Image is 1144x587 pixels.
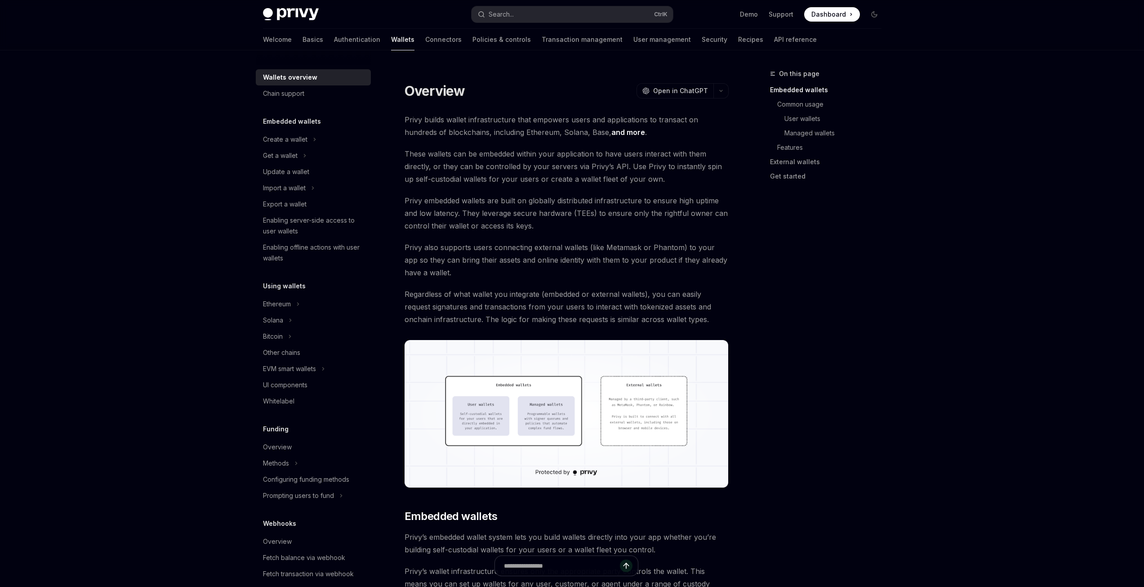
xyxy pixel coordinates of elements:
a: Whitelabel [256,393,371,409]
a: Update a wallet [256,164,371,180]
a: Basics [303,29,323,50]
span: Privy’s embedded wallet system lets you build wallets directly into your app whether you’re build... [405,531,729,556]
div: Export a wallet [263,199,307,210]
button: Open in ChatGPT [637,83,713,99]
a: User wallets [784,112,889,126]
span: Embedded wallets [405,509,497,524]
a: User management [633,29,691,50]
span: Privy embedded wallets are built on globally distributed infrastructure to ensure high uptime and... [405,194,729,232]
a: Managed wallets [784,126,889,140]
a: Configuring funding methods [256,471,371,488]
div: EVM smart wallets [263,363,316,374]
span: Ctrl K [654,11,668,18]
div: UI components [263,380,307,390]
h5: Funding [263,424,289,435]
span: Open in ChatGPT [653,86,708,95]
button: Send message [620,560,632,572]
h5: Webhooks [263,518,296,529]
div: Import a wallet [263,183,306,193]
a: Wallets [391,29,414,50]
a: Security [702,29,727,50]
a: Overview [256,439,371,455]
a: Fetch transaction via webhook [256,566,371,582]
div: Search... [489,9,514,20]
h1: Overview [405,83,465,99]
a: Transaction management [542,29,623,50]
a: Welcome [263,29,292,50]
a: Common usage [777,97,889,112]
img: dark logo [263,8,319,21]
a: Dashboard [804,7,860,22]
a: Connectors [425,29,462,50]
div: Enabling server-side access to user wallets [263,215,365,237]
span: Privy also supports users connecting external wallets (like Metamask or Phantom) to your app so t... [405,241,729,279]
div: Configuring funding methods [263,474,349,485]
button: Search...CtrlK [472,6,673,22]
h5: Embedded wallets [263,116,321,127]
div: Create a wallet [263,134,307,145]
div: Whitelabel [263,396,294,407]
a: Fetch balance via webhook [256,550,371,566]
a: Overview [256,533,371,550]
a: Demo [740,10,758,19]
div: Bitcoin [263,331,283,342]
a: Recipes [738,29,763,50]
a: Get started [770,169,889,184]
div: Chain support [263,88,304,99]
div: Other chains [263,347,300,358]
a: Features [777,140,889,155]
div: Ethereum [263,299,291,309]
span: These wallets can be embedded within your application to have users interact with them directly, ... [405,148,729,185]
a: Enabling server-side access to user wallets [256,212,371,239]
div: Fetch transaction via webhook [263,569,354,579]
span: Privy builds wallet infrastructure that empowers users and applications to transact on hundreds o... [405,113,729,139]
a: Authentication [334,29,380,50]
a: Export a wallet [256,196,371,212]
div: Enabling offline actions with user wallets [263,242,365,264]
div: Fetch balance via webhook [263,552,345,563]
div: Overview [263,442,292,453]
a: API reference [774,29,817,50]
div: Overview [263,536,292,547]
div: Solana [263,315,283,326]
a: External wallets [770,155,889,169]
span: Dashboard [811,10,846,19]
h5: Using wallets [263,281,306,291]
span: Regardless of what wallet you integrate (embedded or external wallets), you can easily request si... [405,288,729,326]
div: Prompting users to fund [263,490,334,501]
a: Other chains [256,345,371,361]
div: Get a wallet [263,150,298,161]
a: UI components [256,377,371,393]
a: and more [611,128,645,137]
img: images/walletoverview.png [405,340,729,488]
a: Policies & controls [472,29,531,50]
div: Wallets overview [263,72,317,83]
div: Update a wallet [263,166,309,177]
a: Chain support [256,85,371,102]
div: Methods [263,458,289,469]
a: Enabling offline actions with user wallets [256,239,371,266]
a: Wallets overview [256,69,371,85]
a: Embedded wallets [770,83,889,97]
button: Toggle dark mode [867,7,881,22]
a: Support [769,10,793,19]
span: On this page [779,68,819,79]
